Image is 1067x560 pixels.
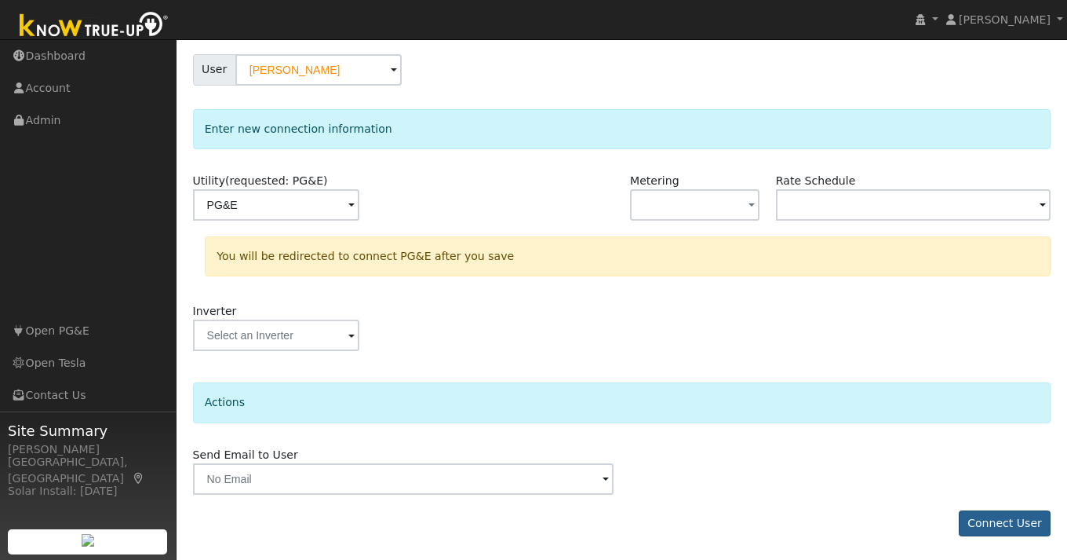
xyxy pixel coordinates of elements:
[630,173,679,189] label: Metering
[193,320,359,351] input: Select an Inverter
[225,174,328,187] span: (requested: PG&E)
[8,420,168,441] span: Site Summary
[8,454,168,487] div: [GEOGRAPHIC_DATA], [GEOGRAPHIC_DATA]
[193,173,328,189] label: Utility
[193,447,298,463] label: Send Email to User
[959,511,1051,537] button: Connect User
[193,54,236,86] span: User
[205,236,1051,276] div: You will be redirected to connect PG&E after you save
[12,9,177,44] img: Know True-Up
[776,173,855,189] label: Rate Schedule
[193,109,1051,149] div: Enter new connection information
[132,472,146,485] a: Map
[235,54,402,86] input: Select a User
[193,303,237,320] label: Inverter
[82,534,94,547] img: retrieve
[959,13,1051,26] span: [PERSON_NAME]
[193,463,614,495] input: No Email
[193,382,1051,423] div: Actions
[8,441,168,458] div: [PERSON_NAME]
[193,189,359,221] input: Select a Utility
[8,483,168,500] div: Solar Install: [DATE]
